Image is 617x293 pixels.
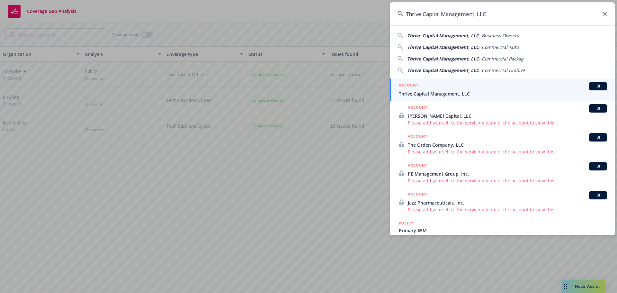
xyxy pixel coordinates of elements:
input: Search... [390,2,615,25]
h5: ACCOUNT [408,133,427,141]
a: ACCOUNTBIPE Management Group, Inc.Please add yourself to the servicing team of the account to vie... [390,159,615,188]
a: ACCOUNTBIJazz Pharmaceuticals, Inc.Please add yourself to the servicing team of the account to vi... [390,188,615,216]
span: Thrive Capital Management, LLC [407,67,479,73]
span: Please add yourself to the servicing team of the account to view this. [408,148,607,155]
span: PE Management Group, Inc. [408,170,607,177]
span: Thrive Capital Management, LLC [407,32,479,39]
a: ACCOUNTBIThrive Capital Management, LLC [390,78,615,101]
span: The Orden Company, LLC [408,142,607,148]
span: Thrive Capital Management, LLC [407,44,479,50]
span: Jazz Pharmaceuticals, Inc. [408,199,607,206]
span: BI [592,134,604,140]
a: ACCOUNTBIThe Orden Company, LLCPlease add yourself to the servicing team of the account to view t... [390,130,615,159]
h5: POLICY [399,220,414,226]
span: [PERSON_NAME] Capital, LLC [408,113,607,119]
h5: ACCOUNT [408,104,427,112]
h5: ACCOUNT [408,191,427,199]
span: BI [592,163,604,169]
span: Please add yourself to the servicing team of the account to view this. [408,206,607,213]
span: Thrive Capital Management, LLC [407,56,479,62]
span: - Commercial Auto [479,44,519,50]
h5: ACCOUNT [408,162,427,170]
a: POLICYPrimary $5MG46881114005, [DATE]-[DATE] [390,216,615,244]
span: G46881114005, [DATE]-[DATE] [399,234,607,241]
span: Please add yourself to the servicing team of the account to view this. [408,177,607,184]
h5: ACCOUNT [399,82,418,90]
span: - Commercial Umbrel [479,67,525,73]
span: - Business Owners [479,32,519,39]
span: BI [592,192,604,198]
span: Thrive Capital Management, LLC [399,90,607,97]
span: Primary $5M [399,227,607,234]
span: - Commercial Packag [479,56,523,62]
span: BI [592,105,604,111]
a: ACCOUNTBI[PERSON_NAME] Capital, LLCPlease add yourself to the servicing team of the account to vi... [390,101,615,130]
span: Please add yourself to the servicing team of the account to view this. [408,119,607,126]
span: BI [592,83,604,89]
